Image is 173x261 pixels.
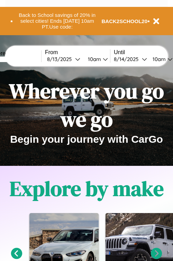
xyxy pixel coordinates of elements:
b: BACK2SCHOOL20 [102,18,148,24]
h1: Explore by make [10,174,164,203]
div: 10am [149,56,167,62]
button: 10am [82,56,110,63]
div: 8 / 14 / 2025 [114,56,142,62]
div: 8 / 13 / 2025 [47,56,75,62]
button: Back to School savings of 20% in select cities! Ends [DATE] 10am PT.Use code: [13,10,102,32]
div: 10am [84,56,103,62]
button: 8/13/2025 [45,56,82,63]
label: From [45,49,110,56]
